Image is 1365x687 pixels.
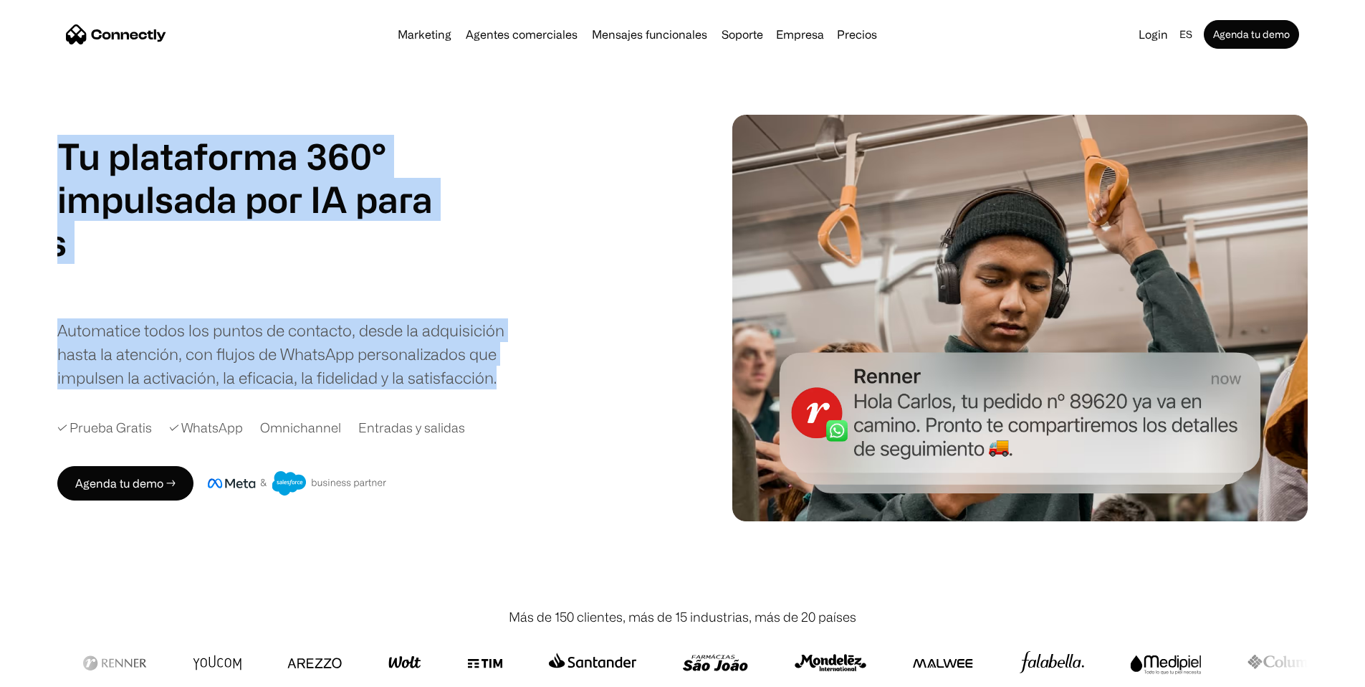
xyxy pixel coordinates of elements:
div: Automatice todos los puntos de contacto, desde la adquisición hasta la atención, con flujos de Wh... [57,318,509,389]
img: Insignia de socio comercial de Meta y Salesforce. [208,471,387,496]
a: Mensajes funcionales [586,29,713,40]
div: Empresa [772,24,828,44]
div: Entradas y salidas [358,418,465,437]
a: Agentes comerciales [460,29,583,40]
a: Login [1133,24,1174,44]
aside: Language selected: Español [14,660,86,682]
div: carousel [57,221,387,307]
div: Empresa [776,24,824,44]
a: Soporte [716,29,769,40]
div: ✓ Prueba Gratis [57,418,152,437]
ul: Language list [29,662,86,682]
a: Agenda tu demo [1204,20,1299,49]
div: Más de 150 clientes, más de 15 industrias, más de 20 países [509,607,856,627]
div: Omnichannel [260,418,341,437]
a: home [66,24,166,45]
a: Agenda tu demo → [57,466,193,501]
div: es [1174,24,1201,44]
h1: Tu plataforma 360° impulsada por IA para [57,135,433,221]
a: Precios [831,29,883,40]
div: ✓ WhatsApp [169,418,243,437]
div: es [1179,24,1192,44]
a: Marketing [392,29,457,40]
